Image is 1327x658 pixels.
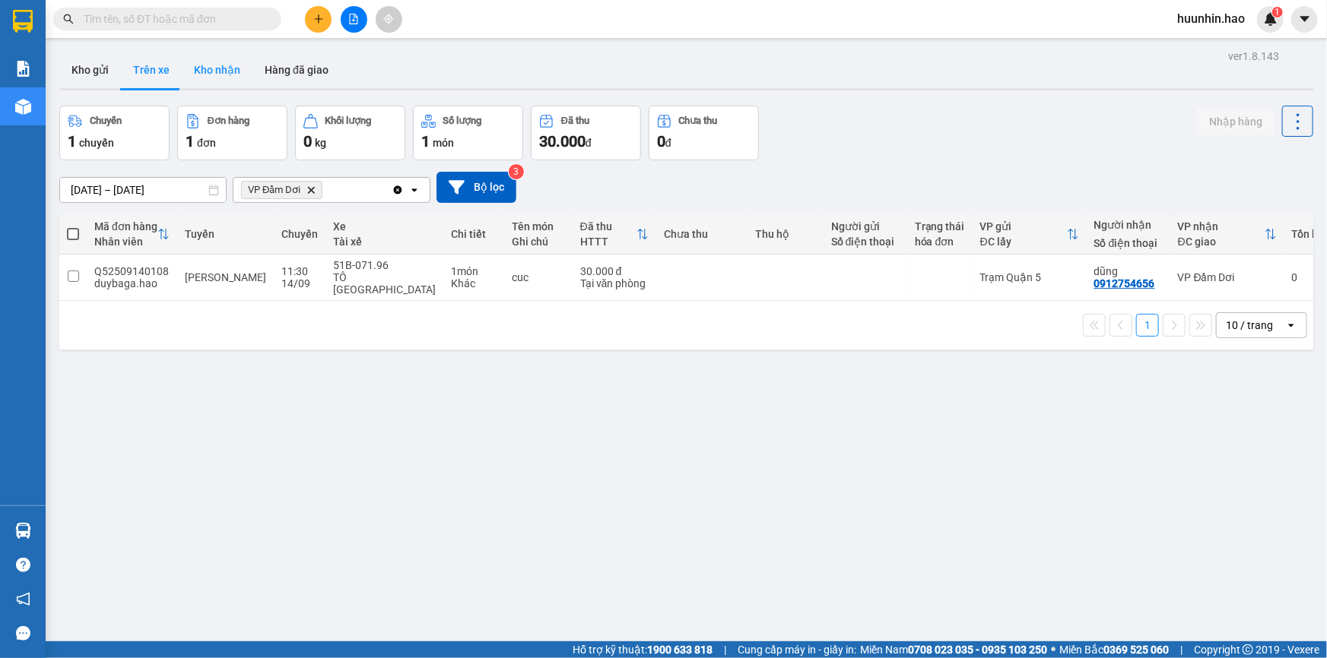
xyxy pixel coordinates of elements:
strong: 1900 633 818 [647,644,713,656]
button: Trên xe [121,52,182,88]
sup: 3 [509,164,524,179]
b: GỬI : VP Đầm Dơi [19,110,183,135]
span: message [16,626,30,641]
span: 0 [303,132,312,150]
div: Khác [451,277,497,289]
div: Tên món [512,220,565,233]
svg: Delete [306,185,316,195]
span: chuyến [79,137,114,149]
img: warehouse-icon [15,523,31,539]
div: Chưa thu [679,115,718,126]
button: aim [376,6,402,33]
img: solution-icon [15,61,31,77]
div: ĐC lấy [980,236,1067,248]
div: 11:30 [281,265,318,277]
div: hóa đơn [915,236,965,248]
span: plus [313,14,324,24]
button: Kho gửi [59,52,121,88]
input: Tìm tên, số ĐT hoặc mã đơn [84,11,263,27]
div: Số điện thoại [831,236,900,248]
span: aim [383,14,394,24]
span: 0 [657,132,665,150]
div: Xe [333,220,436,233]
span: copyright [1243,644,1253,655]
img: icon-new-feature [1264,12,1278,26]
span: file-add [348,14,359,24]
div: TÔ [GEOGRAPHIC_DATA] [333,271,436,296]
span: 1 [68,132,76,150]
strong: 0708 023 035 - 0935 103 250 [908,644,1047,656]
th: Toggle SortBy [87,214,177,255]
th: Toggle SortBy [1170,214,1284,255]
span: | [1180,641,1183,658]
img: logo.jpg [19,19,95,95]
div: 1 món [451,265,497,277]
button: Chưa thu0đ [649,106,759,160]
svg: Clear all [392,184,404,196]
div: dũng [1094,265,1163,277]
div: Số lượng [443,115,482,126]
div: cuc [512,271,565,283]
div: Chi tiết [451,228,497,240]
span: search [63,14,74,24]
li: 26 Phó Cơ Điều, Phường 12 [142,37,636,56]
div: Trạng thái [915,220,965,233]
sup: 1 [1272,7,1283,17]
span: caret-down [1298,12,1312,26]
span: 1 [1275,7,1280,17]
span: đơn [197,137,216,149]
div: Khối lượng [325,115,372,126]
input: Selected VP Đầm Dơi. [325,182,327,198]
input: Select a date range. [60,178,226,202]
svg: open [1285,319,1297,331]
div: Tuyến [185,228,266,240]
div: Ghi chú [512,236,565,248]
span: món [433,137,454,149]
button: Đơn hàng1đơn [177,106,287,160]
span: 1 [186,132,194,150]
div: Đơn hàng [208,115,249,126]
div: HTTT [580,236,637,248]
span: Cung cấp máy in - giấy in: [738,641,856,658]
span: VP Đầm Dơi [248,184,300,196]
div: Tại văn phòng [580,277,649,289]
div: 0912754656 [1094,277,1155,289]
div: 10 / trang [1226,318,1273,333]
div: 51B-071.96 [333,259,436,271]
span: VP Đầm Dơi, close by backspace [241,181,322,199]
button: plus [305,6,332,33]
span: huunhin.hao [1165,9,1257,28]
img: warehouse-icon [15,99,31,115]
div: ĐC giao [1178,236,1265,248]
span: question-circle [16,558,30,572]
span: | [724,641,726,658]
div: Đã thu [580,220,637,233]
button: Số lượng1món [413,106,523,160]
button: Đã thu30.000đ [531,106,641,160]
span: Miền Nam [860,641,1047,658]
button: Nhập hàng [1197,108,1275,135]
span: Hỗ trợ kỹ thuật: [573,641,713,658]
div: Số điện thoại [1094,237,1163,249]
span: 30.000 [539,132,586,150]
div: 14/09 [281,277,318,289]
div: ver 1.8.143 [1228,48,1279,65]
img: logo-vxr [13,10,33,33]
li: Hotline: 02839552959 [142,56,636,75]
div: duybaga.hao [94,277,170,289]
span: kg [315,137,326,149]
div: Thu hộ [755,228,816,240]
div: VP Đầm Dơi [1178,271,1277,283]
div: Chưa thu [664,228,740,240]
button: Chuyến1chuyến [59,106,170,160]
div: VP nhận [1178,220,1265,233]
th: Toggle SortBy [573,214,656,255]
button: Bộ lọc [437,172,516,203]
span: [PERSON_NAME] [185,271,266,283]
div: Q52509140108 [94,265,170,277]
div: Người gửi [831,220,900,233]
span: đ [665,137,671,149]
strong: 0369 525 060 [1103,644,1169,656]
button: file-add [341,6,367,33]
div: VP gửi [980,220,1067,233]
